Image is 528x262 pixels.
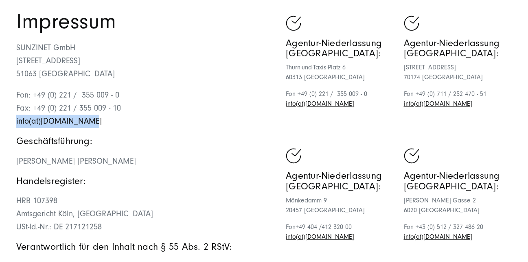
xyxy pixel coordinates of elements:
[404,89,512,109] p: Fon +49 (0) 711 / 252 470 - 51
[286,195,394,215] p: Mönkedamm 9 20457 [GEOGRAPHIC_DATA]
[286,100,354,107] a: Schreiben Sie eine E-Mail an sunzinet
[404,38,512,58] h5: Agentur-Niederlassung [GEOGRAPHIC_DATA]:
[16,176,264,186] h5: Handelsregister:
[16,11,264,32] h1: Impressum
[404,222,512,242] p: Fon +43 (0) 512 / 327 486 20
[16,196,57,205] span: HRB 107398
[404,171,512,191] h5: Agentur-Niederlassung [GEOGRAPHIC_DATA]:
[16,222,102,231] span: USt-Id.-Nr.: DE 217121258
[286,62,394,82] p: Thurn-und-Taxis-Platz 6 60313 [GEOGRAPHIC_DATA]
[16,89,264,128] p: Fon: +49 (0) 221 / 355 009 - 0 Fax: +49 (0) 221 / 355 009 - 10
[286,222,394,242] p: Fon
[296,223,322,231] span: +49 404 /
[322,223,352,231] span: 412 320 00
[404,233,472,240] a: Schreiben Sie eine E-Mail an sunzinet
[16,242,264,252] h5: Verantwortlich für den Inhalt nach § 55 Abs. 2 RStV:
[286,233,354,240] a: Schreiben Sie eine E-Mail an sunzinet
[16,136,264,146] h5: Geschäftsführung:
[404,62,512,82] p: [STREET_ADDRESS] 70174 [GEOGRAPHIC_DATA]
[286,38,394,58] h5: Agentur-Niederlassung [GEOGRAPHIC_DATA]:
[404,195,512,215] p: [PERSON_NAME]-Gasse 2 6020 [GEOGRAPHIC_DATA]
[16,41,264,80] p: SUNZINET GmbH [STREET_ADDRESS] 51063 [GEOGRAPHIC_DATA]
[16,209,153,218] span: Amtsgericht Köln, [GEOGRAPHIC_DATA]
[16,157,136,166] span: [PERSON_NAME] [PERSON_NAME]
[404,100,472,107] a: Schreiben Sie eine E-Mail an sunzinet
[286,89,394,109] p: Fon +49 (0) 221 / 355 009 - 0
[286,171,394,191] h5: Agentur-Niederlassung [GEOGRAPHIC_DATA]:
[16,117,102,126] a: Schreiben Sie eine E-Mail an sunzinet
